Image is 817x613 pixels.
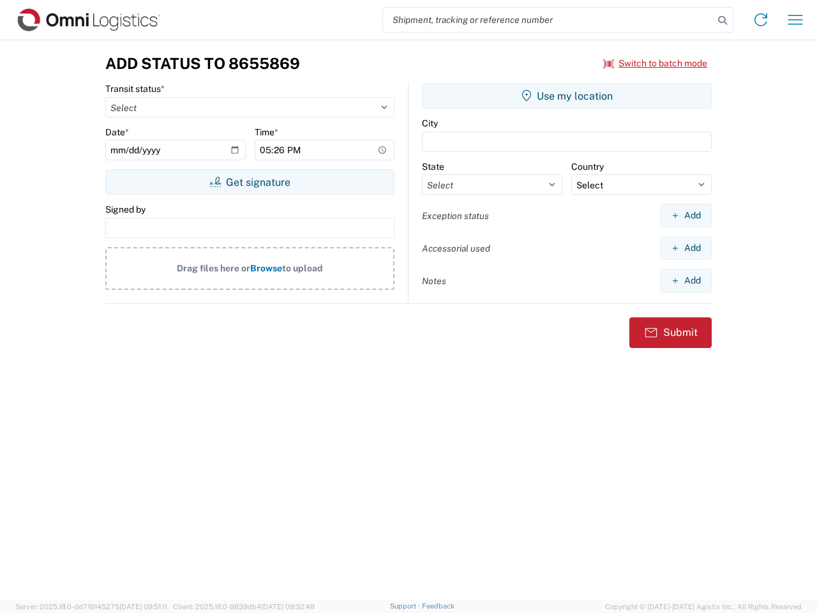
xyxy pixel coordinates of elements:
[571,161,604,172] label: Country
[15,603,167,610] span: Server: 2025.18.0-dd719145275
[177,263,250,273] span: Drag files here or
[255,126,278,138] label: Time
[660,204,712,227] button: Add
[422,210,489,222] label: Exception status
[605,601,802,612] span: Copyright © [DATE]-[DATE] Agistix Inc., All Rights Reserved
[422,161,444,172] label: State
[261,603,315,610] span: [DATE] 09:32:48
[629,317,712,348] button: Submit
[282,263,323,273] span: to upload
[660,236,712,260] button: Add
[173,603,315,610] span: Client: 2025.18.0-9839db4
[422,243,490,254] label: Accessorial used
[105,204,146,215] label: Signed by
[383,8,714,32] input: Shipment, tracking or reference number
[105,54,300,73] h3: Add Status to 8655869
[390,602,422,610] a: Support
[660,269,712,292] button: Add
[119,603,167,610] span: [DATE] 09:51:11
[105,126,129,138] label: Date
[422,117,438,129] label: City
[422,83,712,109] button: Use my location
[422,275,446,287] label: Notes
[603,53,707,74] button: Switch to batch mode
[422,602,454,610] a: Feedback
[105,169,394,195] button: Get signature
[250,263,282,273] span: Browse
[105,83,165,95] label: Transit status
